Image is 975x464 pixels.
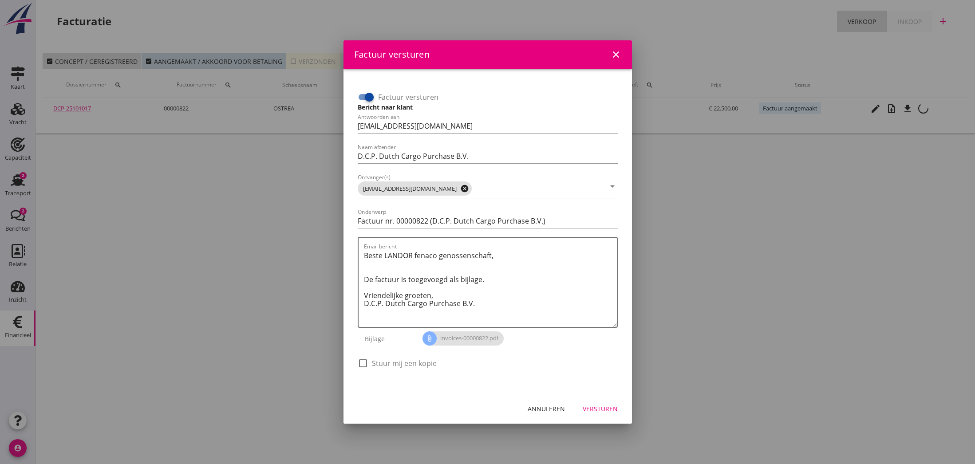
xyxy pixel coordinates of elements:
[358,149,618,163] input: Naam afzender
[521,401,572,417] button: Annuleren
[576,401,625,417] button: Versturen
[474,181,605,196] input: Ontvanger(s)
[583,404,618,413] div: Versturen
[460,184,469,193] i: cancel
[364,248,617,327] textarea: Email bericht
[422,331,504,346] span: invoices-00000822.pdf
[611,49,621,60] i: close
[358,102,618,112] h3: Bericht naar klant
[422,331,437,346] i: attach_file
[358,214,618,228] input: Onderwerp
[378,93,438,102] label: Factuur versturen
[607,181,618,192] i: arrow_drop_down
[358,328,423,349] div: Bijlage
[354,48,430,61] div: Factuur versturen
[372,359,437,368] label: Stuur mij een kopie
[358,181,472,196] span: [EMAIL_ADDRESS][DOMAIN_NAME]
[358,119,618,133] input: Antwoorden aan
[528,404,565,413] div: Annuleren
